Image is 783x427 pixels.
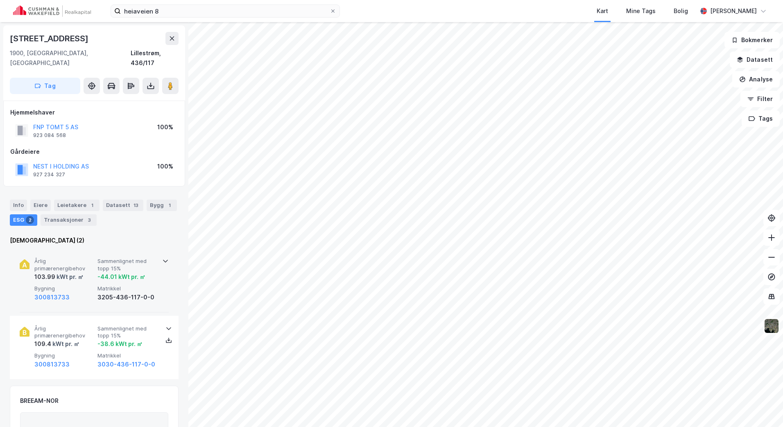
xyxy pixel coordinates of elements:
[157,122,173,132] div: 100%
[51,339,79,349] div: kWt pr. ㎡
[147,200,177,211] div: Bygg
[54,200,100,211] div: Leietakere
[34,339,79,349] div: 109.4
[33,132,66,139] div: 923 084 568
[10,78,80,94] button: Tag
[97,292,157,302] div: 3205-436-117-0-0
[103,200,143,211] div: Datasett
[34,285,94,292] span: Bygning
[742,110,780,127] button: Tags
[20,396,59,406] div: BREEAM-NOR
[740,91,780,107] button: Filter
[55,272,84,282] div: kWt pr. ㎡
[10,200,27,211] div: Info
[34,325,94,339] span: Årlig primærenergibehov
[132,201,140,209] div: 13
[34,352,94,359] span: Bygning
[764,318,779,334] img: 9k=
[157,162,173,171] div: 100%
[97,339,143,349] div: -38.6 kWt pr. ㎡
[30,200,51,211] div: Eiere
[88,201,96,209] div: 1
[34,258,94,272] span: Årlig primærenergibehov
[85,216,93,224] div: 3
[97,258,157,272] span: Sammenlignet med topp 15%
[97,272,145,282] div: -44.01 kWt pr. ㎡
[724,32,780,48] button: Bokmerker
[34,360,70,369] button: 300813733
[97,325,157,339] span: Sammenlignet med topp 15%
[13,5,91,17] img: cushman-wakefield-realkapital-logo.202ea83816669bd177139c58696a8fa1.svg
[597,6,608,16] div: Kart
[732,71,780,88] button: Analyse
[626,6,656,16] div: Mine Tags
[710,6,757,16] div: [PERSON_NAME]
[131,48,179,68] div: Lillestrøm, 436/117
[10,32,90,45] div: [STREET_ADDRESS]
[742,388,783,427] div: Kontrollprogram for chat
[10,48,131,68] div: 1900, [GEOGRAPHIC_DATA], [GEOGRAPHIC_DATA]
[121,5,330,17] input: Søk på adresse, matrikkel, gårdeiere, leietakere eller personer
[730,52,780,68] button: Datasett
[165,201,174,209] div: 1
[10,108,178,117] div: Hjemmelshaver
[33,171,65,178] div: 927 234 327
[26,216,34,224] div: 2
[10,147,178,157] div: Gårdeiere
[10,214,37,226] div: ESG
[97,360,155,369] button: 3030-436-117-0-0
[97,285,157,292] span: Matrikkel
[41,214,97,226] div: Transaksjoner
[10,236,179,245] div: [DEMOGRAPHIC_DATA] (2)
[34,292,70,302] button: 300813733
[34,272,84,282] div: 103.99
[97,352,157,359] span: Matrikkel
[674,6,688,16] div: Bolig
[742,388,783,427] iframe: Chat Widget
